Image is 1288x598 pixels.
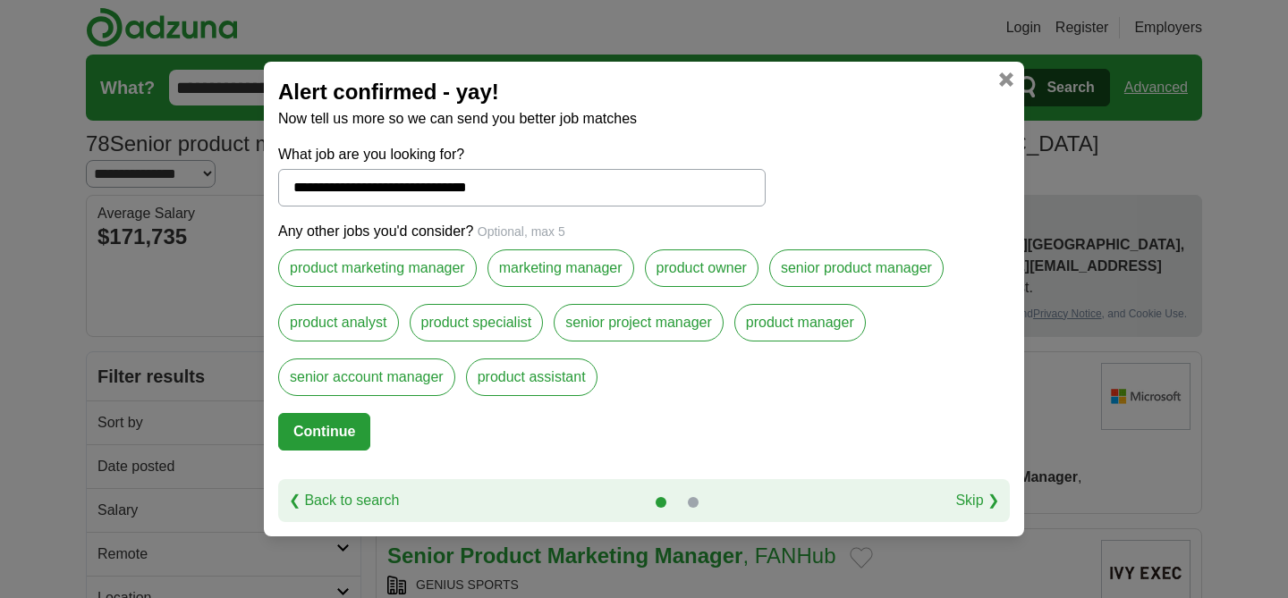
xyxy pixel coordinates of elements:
[278,249,477,287] label: product marketing manager
[466,358,597,396] label: product assistant
[278,304,399,341] label: product analyst
[278,144,766,165] label: What job are you looking for?
[645,249,758,287] label: product owner
[734,304,866,341] label: product manager
[769,249,944,287] label: senior product manager
[278,413,370,451] button: Continue
[278,358,455,396] label: senior account manager
[410,304,544,341] label: product specialist
[955,490,999,511] a: Skip ❯
[289,490,399,511] a: ❮ Back to search
[278,221,1010,242] p: Any other jobs you'd consider?
[278,108,1010,130] p: Now tell us more so we can send you better job matches
[278,76,1010,108] h2: Alert confirmed - yay!
[554,304,724,341] label: senior project manager
[478,224,565,239] span: Optional, max 5
[487,249,634,287] label: marketing manager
